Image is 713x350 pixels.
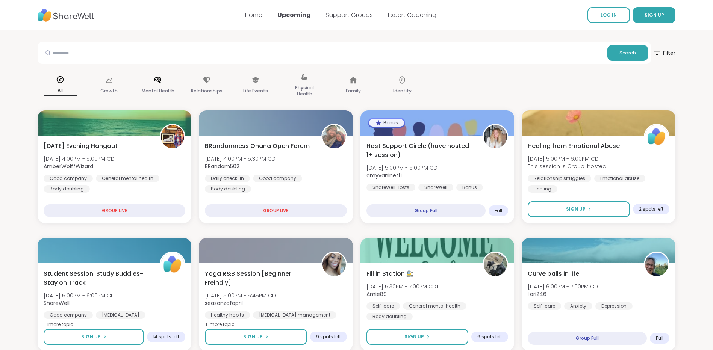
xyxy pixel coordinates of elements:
[403,302,466,310] div: General mental health
[366,313,413,320] div: Body doubling
[564,302,592,310] div: Anxiety
[418,184,453,191] div: ShareWell
[44,175,93,182] div: Good company
[44,299,70,307] b: ShareWell
[495,208,502,214] span: Full
[322,125,346,148] img: BRandom502
[528,175,591,182] div: Relationship struggles
[44,185,90,193] div: Body doubling
[528,155,606,163] span: [DATE] 5:00PM - 6:00PM CDT
[645,125,668,148] img: ShareWell
[243,333,263,340] span: Sign Up
[528,201,630,217] button: Sign Up
[404,333,424,340] span: Sign Up
[393,86,412,95] p: Identity
[619,50,636,56] span: Search
[652,42,675,64] button: Filter
[38,5,94,26] img: ShareWell Nav Logo
[205,329,307,345] button: Sign Up
[96,311,145,319] div: [MEDICAL_DATA]
[44,142,118,151] span: [DATE] Evening Hangout
[366,283,439,290] span: [DATE] 5:30PM - 7:00PM CDT
[243,86,268,95] p: Life Events
[153,334,179,340] span: 14 spots left
[369,119,404,127] div: Bonus
[288,83,321,98] p: Physical Health
[366,142,474,160] span: Host Support Circle (have hosted 1+ session)
[142,86,174,95] p: Mental Health
[595,302,633,310] div: Depression
[161,125,184,148] img: AmberWolffWizard
[205,185,251,193] div: Body doubling
[205,292,279,299] span: [DATE] 5:00PM - 5:45PM CDT
[477,334,502,340] span: 6 spots left
[100,86,118,95] p: Growth
[587,7,630,23] a: LOG IN
[96,175,159,182] div: General mental health
[633,7,675,23] button: SIGN UP
[645,12,664,18] span: SIGN UP
[322,253,346,276] img: seasonzofapril
[44,155,117,163] span: [DATE] 4:00PM - 5:00PM CDT
[205,155,278,163] span: [DATE] 4:00PM - 5:30PM CDT
[44,163,93,170] b: AmberWolffWizard
[316,334,341,340] span: 9 spots left
[205,269,313,287] span: Yoga R&B Session [Beginner Freindly]
[601,12,617,18] span: LOG IN
[528,185,557,193] div: Healing
[44,329,144,345] button: Sign Up
[528,142,620,151] span: Healing from Emotional Abuse
[205,175,250,182] div: Daily check-in
[205,142,310,151] span: BRandomness Ohana Open Forum
[366,204,486,217] div: Group Full
[205,311,250,319] div: Healthy habits
[366,302,400,310] div: Self-care
[366,172,402,179] b: amyvaninetti
[205,163,239,170] b: BRandom502
[366,184,415,191] div: ShareWell Hosts
[528,269,579,278] span: Curve balls in life
[44,311,93,319] div: Good company
[205,204,347,217] div: GROUP LIVE
[528,163,606,170] span: This session is Group-hosted
[44,269,151,287] span: Student Session: Study Buddies- Stay on Track
[326,11,373,19] a: Support Groups
[456,184,483,191] div: Bonus
[528,283,601,290] span: [DATE] 6:00PM - 7:00PM CDT
[528,290,546,298] b: Lori246
[44,86,77,96] p: All
[366,329,468,345] button: Sign Up
[607,45,648,61] button: Search
[528,332,647,345] div: Group Full
[594,175,645,182] div: Emotional abuse
[528,302,561,310] div: Self-care
[253,311,336,319] div: [MEDICAL_DATA] management
[81,333,101,340] span: Sign Up
[652,44,675,62] span: Filter
[484,253,507,276] img: Amie89
[191,86,223,95] p: Relationships
[245,11,262,19] a: Home
[656,335,663,341] span: Full
[366,269,414,278] span: Fill in Station 🚉
[44,292,117,299] span: [DATE] 5:00PM - 6:00PM CDT
[366,290,387,298] b: Amie89
[44,204,185,217] div: GROUP LIVE
[346,86,361,95] p: Family
[645,253,668,276] img: Lori246
[253,175,302,182] div: Good company
[566,206,586,213] span: Sign Up
[205,299,243,307] b: seasonzofapril
[484,125,507,148] img: amyvaninetti
[161,253,184,276] img: ShareWell
[277,11,311,19] a: Upcoming
[388,11,436,19] a: Expert Coaching
[366,164,440,172] span: [DATE] 5:00PM - 6:00PM CDT
[639,206,663,212] span: 2 spots left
